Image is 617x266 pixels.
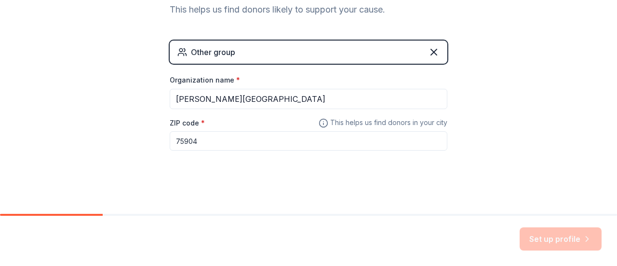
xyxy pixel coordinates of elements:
[170,118,205,128] label: ZIP code
[170,131,447,151] input: 12345 (U.S. only)
[170,2,447,17] div: This helps us find donors likely to support your cause.
[170,75,240,85] label: Organization name
[191,46,235,58] div: Other group
[319,117,447,129] span: This helps us find donors in your city
[170,89,447,109] input: American Red Cross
